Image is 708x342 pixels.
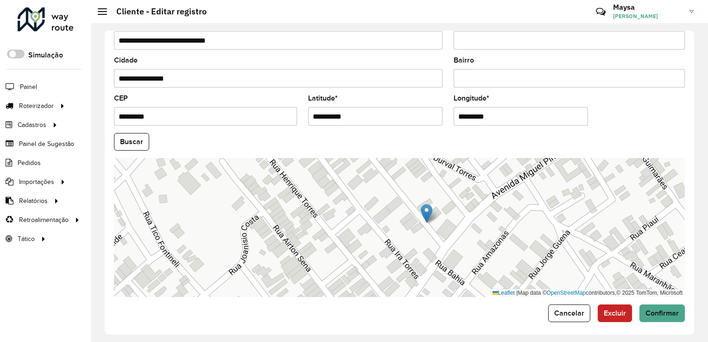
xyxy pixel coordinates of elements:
span: Painel de Sugestão [19,139,74,149]
span: Cadastros [18,120,46,130]
h3: Maysa [613,3,683,12]
a: OpenStreetMap [547,290,586,296]
button: Confirmar [639,304,685,322]
span: [PERSON_NAME] [613,12,683,20]
span: Relatórios [19,196,48,206]
div: Map data © contributors,© 2025 TomTom, Microsoft [490,289,685,297]
span: Cancelar [554,309,584,317]
h2: Cliente - Editar registro [107,6,207,17]
a: Contato Rápido [591,2,611,22]
a: Leaflet [493,290,515,296]
span: Roteirizador [19,101,54,111]
label: Latitude [308,93,338,104]
span: Confirmar [645,309,679,317]
span: Importações [19,177,54,187]
span: | [516,290,518,296]
span: Pedidos [18,158,41,168]
button: Cancelar [548,304,590,322]
label: CEP [114,93,128,104]
span: Painel [20,82,37,92]
label: Cidade [114,55,138,66]
span: Retroalimentação [19,215,69,225]
span: Tático [18,234,35,244]
span: Excluir [604,309,626,317]
label: Simulação [28,50,63,61]
label: Bairro [454,55,474,66]
img: Marker [421,204,432,223]
label: Longitude [454,93,489,104]
button: Buscar [114,133,149,151]
button: Excluir [598,304,632,322]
